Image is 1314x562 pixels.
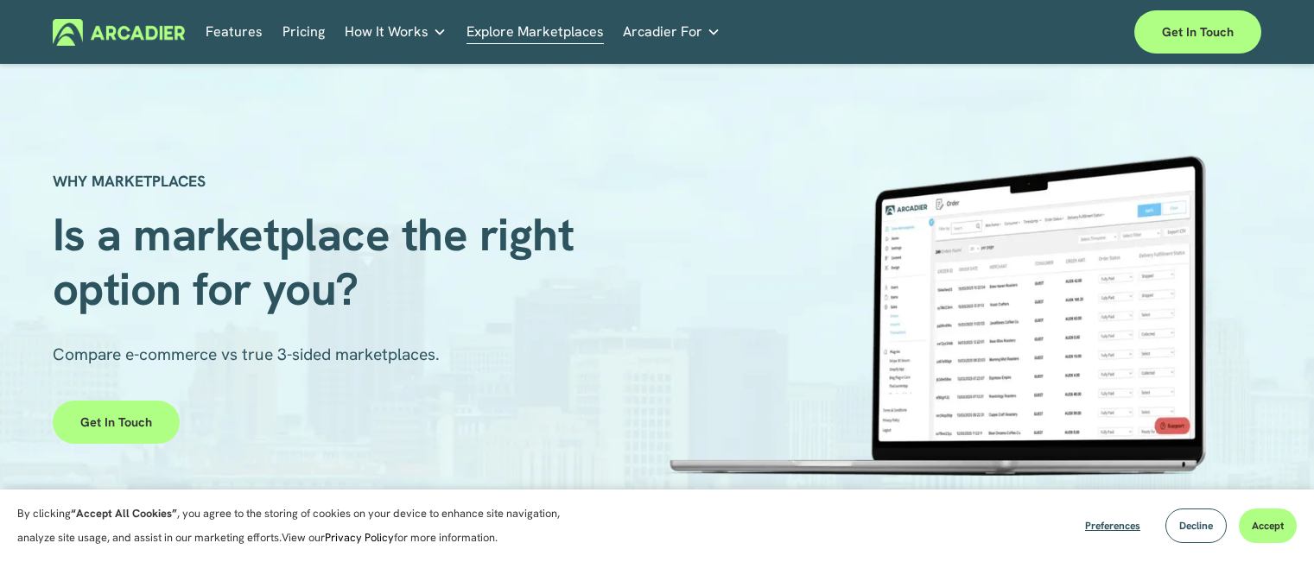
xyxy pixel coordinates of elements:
[53,401,180,444] a: Get in touch
[345,20,428,44] span: How It Works
[71,506,177,521] strong: “Accept All Cookies”
[1085,519,1140,533] span: Preferences
[1252,519,1284,533] span: Accept
[206,19,263,46] a: Features
[1165,508,1227,543] button: Decline
[325,530,394,545] a: Privacy Policy
[1179,519,1213,533] span: Decline
[53,171,206,191] strong: WHY MARKETPLACES
[282,19,325,46] a: Pricing
[623,19,720,46] a: folder dropdown
[1134,10,1261,54] a: Get in touch
[345,19,447,46] a: folder dropdown
[53,205,586,318] span: Is a marketplace the right option for you?
[623,20,702,44] span: Arcadier For
[17,502,579,550] p: By clicking , you agree to the storing of cookies on your device to enhance site navigation, anal...
[1072,508,1153,543] button: Preferences
[53,19,185,46] img: Arcadier
[467,19,604,46] a: Explore Marketplaces
[53,344,440,365] span: Compare e-commerce vs true 3-sided marketplaces.
[1239,508,1297,543] button: Accept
